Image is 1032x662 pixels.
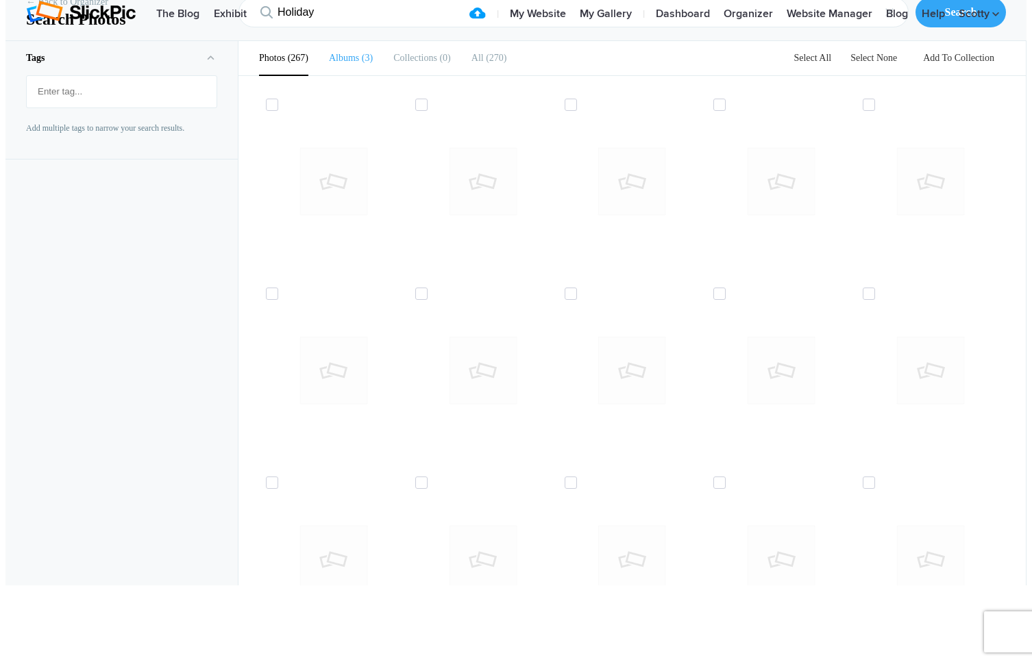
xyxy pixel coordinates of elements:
b: All [471,53,484,63]
a: Add To Collection [912,53,1005,63]
b: Albums [329,53,359,63]
p: Add multiple tags to narrow your search results. [26,122,217,134]
b: Collections [393,53,437,63]
b: Photos [259,53,285,63]
mat-chip-list: Fruit selection [27,76,217,107]
span: 3 [359,53,373,63]
a: Select None [842,53,905,63]
span: 0 [437,53,451,63]
a: Select All [785,53,839,63]
input: Enter tag... [34,79,210,104]
span: 270 [484,53,507,63]
b: Tags [26,53,45,63]
span: 267 [285,53,308,63]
